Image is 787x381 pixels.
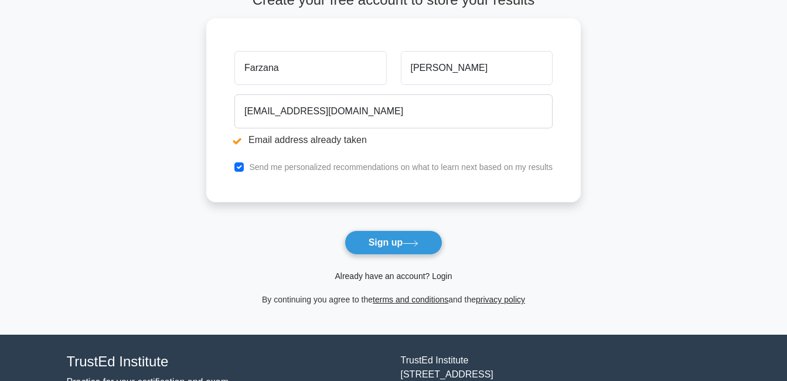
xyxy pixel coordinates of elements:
[67,353,387,370] h4: TrustEd Institute
[373,295,448,304] a: terms and conditions
[249,162,553,172] label: Send me personalized recommendations on what to learn next based on my results
[335,271,452,281] a: Already have an account? Login
[234,51,386,85] input: First name
[234,94,553,128] input: Email
[345,230,443,255] button: Sign up
[199,292,588,307] div: By continuing you agree to the and the
[234,133,553,147] li: Email address already taken
[401,51,553,85] input: Last name
[476,295,525,304] a: privacy policy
